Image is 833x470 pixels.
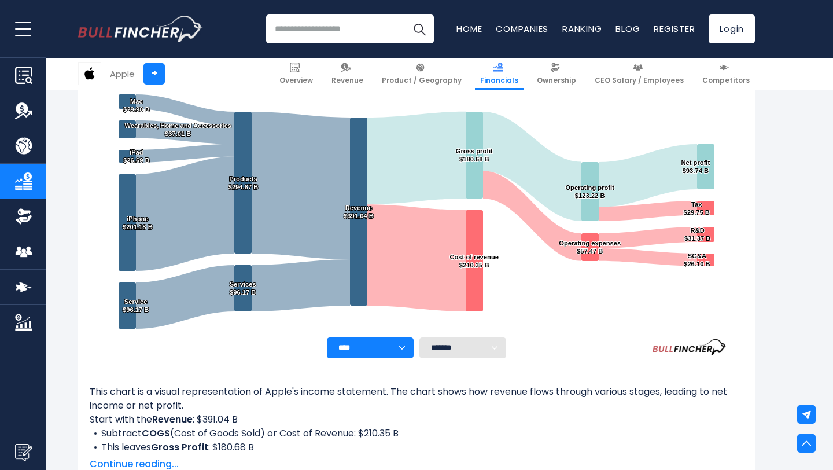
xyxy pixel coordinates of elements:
text: Cost of revenue $210.35 B [449,254,499,269]
text: Service $96.17 B [123,298,149,313]
a: Revenue [326,58,368,90]
b: Gross Profit [151,440,208,454]
text: Wearables, Home and Accessories $37.01 B [124,122,231,137]
text: Services $96.17 B [230,281,256,296]
b: COGS [142,427,170,440]
text: Revenue $391.04 B [344,204,374,219]
span: Product / Geography [382,76,462,85]
a: Financials [475,58,524,90]
text: SG&A $26.10 B [684,252,710,267]
img: AAPL logo [79,63,101,85]
li: This leaves : $180.68 B [90,440,743,454]
svg: Apple's Income Statement Analysis: Revenue to Profit Breakdown [90,48,743,337]
a: CEO Salary / Employees [589,58,689,90]
a: Go to homepage [78,16,202,42]
a: Competitors [697,58,755,90]
text: Products $294.87 B [228,175,259,190]
span: Ownership [537,76,576,85]
a: Blog [615,23,640,35]
a: Home [456,23,482,35]
div: This chart is a visual representation of Apple's income statement. The chart shows how revenue fl... [90,385,743,450]
a: Ownership [532,58,581,90]
span: CEO Salary / Employees [595,76,684,85]
text: iPhone $201.18 B [123,215,153,230]
img: Ownership [15,208,32,225]
text: iPad $26.69 B [123,149,149,164]
text: R&D $31.37 B [684,227,710,242]
text: Gross profit $180.68 B [456,148,493,163]
span: Financials [480,76,518,85]
a: Login [709,14,755,43]
text: Tax $29.75 B [684,201,710,216]
a: Product / Geography [377,58,467,90]
a: Companies [496,23,548,35]
text: Operating expenses $57.47 B [559,240,621,255]
a: Register [654,23,695,35]
img: Bullfincher logo [78,16,203,42]
div: Apple [110,67,135,80]
span: Overview [279,76,313,85]
span: Competitors [702,76,750,85]
text: Net profit $93.74 B [681,159,710,174]
a: + [143,63,165,85]
span: Revenue [331,76,363,85]
button: Search [405,14,434,43]
b: Revenue [152,413,193,426]
li: Subtract (Cost of Goods Sold) or Cost of Revenue: $210.35 B [90,427,743,440]
a: Ranking [562,23,602,35]
text: Mac $29.98 B [123,98,149,113]
a: Overview [274,58,318,90]
text: Operating profit $123.22 B [565,184,614,199]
